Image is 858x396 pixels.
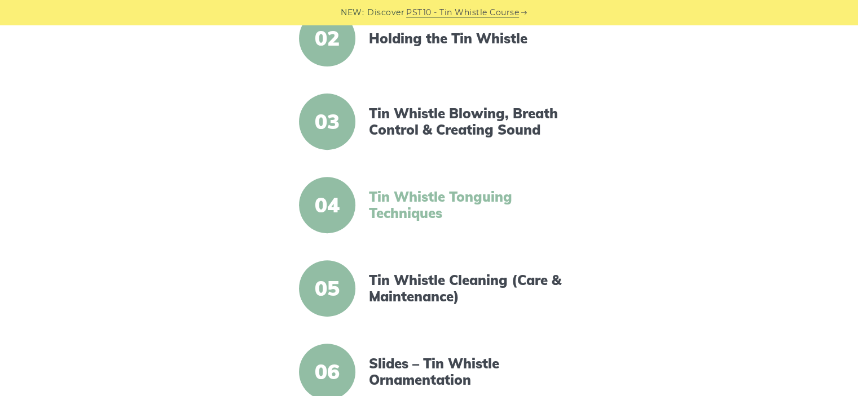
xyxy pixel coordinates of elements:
a: Holding the Tin Whistle [369,30,563,47]
a: Tin Whistle Tonguing Techniques [369,189,563,221]
a: PST10 - Tin Whistle Course [406,6,519,19]
span: 04 [299,177,355,233]
a: Slides – Tin Whistle Ornamentation [369,355,563,388]
a: Tin Whistle Cleaning (Care & Maintenance) [369,272,563,305]
span: 02 [299,10,355,66]
span: 03 [299,94,355,150]
a: Tin Whistle Blowing, Breath Control & Creating Sound [369,105,563,138]
span: NEW: [341,6,364,19]
span: 05 [299,260,355,317]
span: Discover [367,6,404,19]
